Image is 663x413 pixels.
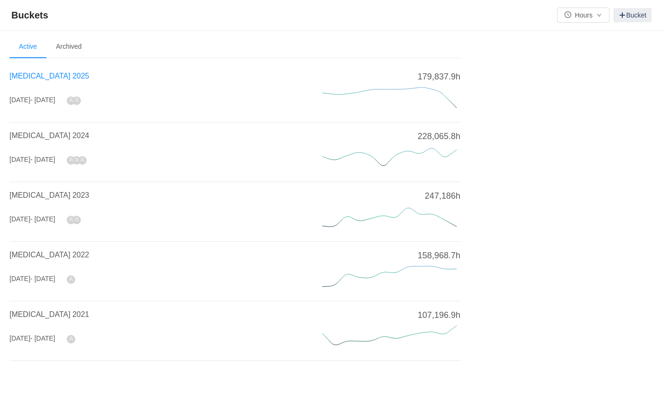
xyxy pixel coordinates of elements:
div: [DATE] [9,214,55,224]
i: icon: user [69,98,73,103]
div: [DATE] [9,334,55,343]
span: - [DATE] [30,275,55,282]
span: 107,196.9h [418,309,460,322]
i: icon: user [69,277,73,281]
span: - [DATE] [30,96,55,104]
div: [DATE] [9,155,55,165]
a: [MEDICAL_DATA] 2024 [9,132,89,140]
a: [MEDICAL_DATA] 2025 [9,72,89,80]
li: Active [9,35,46,58]
span: - [DATE] [30,156,55,163]
i: icon: user [74,158,79,162]
i: icon: user [80,158,85,162]
span: - [DATE] [30,334,55,342]
a: [MEDICAL_DATA] 2022 [9,251,89,259]
i: icon: user [69,158,73,162]
i: icon: user [69,217,73,222]
button: icon: clock-circleHoursicon: down [557,8,610,23]
a: [MEDICAL_DATA] 2021 [9,310,89,318]
span: Buckets [11,8,54,23]
i: icon: user [74,98,79,103]
span: 179,837.9h [418,70,460,83]
a: Bucket [613,8,652,22]
i: icon: user [69,336,73,341]
span: 228,065.8h [418,130,460,143]
span: 158,968.7h [418,249,460,262]
li: Archived [46,35,91,58]
div: [DATE] [9,95,55,105]
span: - [DATE] [30,215,55,223]
span: 247,186h [425,190,460,202]
a: [MEDICAL_DATA] 2023 [9,191,89,199]
i: icon: user [74,217,79,222]
div: [DATE] [9,274,55,284]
